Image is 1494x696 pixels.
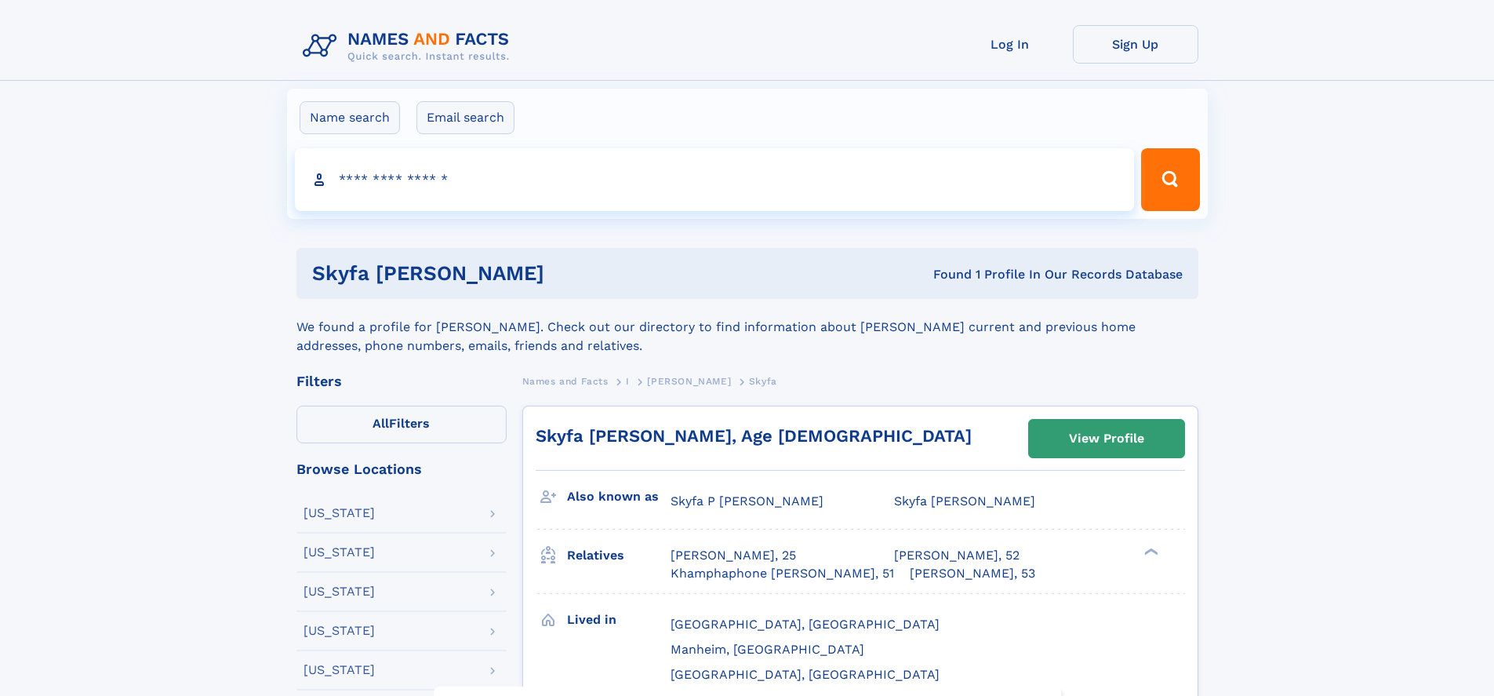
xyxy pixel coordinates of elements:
[894,494,1035,508] span: Skyfa [PERSON_NAME]
[296,406,507,443] label: Filters
[522,371,609,391] a: Names and Facts
[671,617,940,632] span: [GEOGRAPHIC_DATA], [GEOGRAPHIC_DATA]
[671,565,894,582] a: Khamphaphone [PERSON_NAME], 51
[296,462,507,476] div: Browse Locations
[647,376,731,387] span: [PERSON_NAME]
[1140,547,1159,557] div: ❯
[416,101,514,134] label: Email search
[312,264,739,283] h1: Skyfa [PERSON_NAME]
[1141,148,1199,211] button: Search Button
[1069,421,1144,457] div: View Profile
[647,371,731,391] a: [PERSON_NAME]
[300,101,400,134] label: Name search
[626,371,630,391] a: I
[894,547,1020,564] a: [PERSON_NAME], 52
[671,494,823,508] span: Skyfa P [PERSON_NAME]
[567,607,671,633] h3: Lived in
[296,299,1198,355] div: We found a profile for [PERSON_NAME]. Check out our directory to find information about [PERSON_N...
[1073,25,1198,64] a: Sign Up
[749,376,777,387] span: Skyfa
[626,376,630,387] span: I
[304,585,375,598] div: [US_STATE]
[304,507,375,519] div: [US_STATE]
[671,547,796,564] a: [PERSON_NAME], 25
[295,148,1135,211] input: search input
[296,374,507,388] div: Filters
[567,483,671,510] h3: Also known as
[1029,420,1184,457] a: View Profile
[567,542,671,569] h3: Relatives
[296,25,522,67] img: Logo Names and Facts
[739,266,1183,283] div: Found 1 Profile In Our Records Database
[304,546,375,559] div: [US_STATE]
[947,25,1073,64] a: Log In
[536,426,972,446] a: Skyfa [PERSON_NAME], Age [DEMOGRAPHIC_DATA]
[671,667,940,682] span: [GEOGRAPHIC_DATA], [GEOGRAPHIC_DATA]
[304,664,375,676] div: [US_STATE]
[910,565,1035,582] a: [PERSON_NAME], 53
[304,625,375,637] div: [US_STATE]
[671,642,864,657] span: Manheim, [GEOGRAPHIC_DATA]
[373,416,389,431] span: All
